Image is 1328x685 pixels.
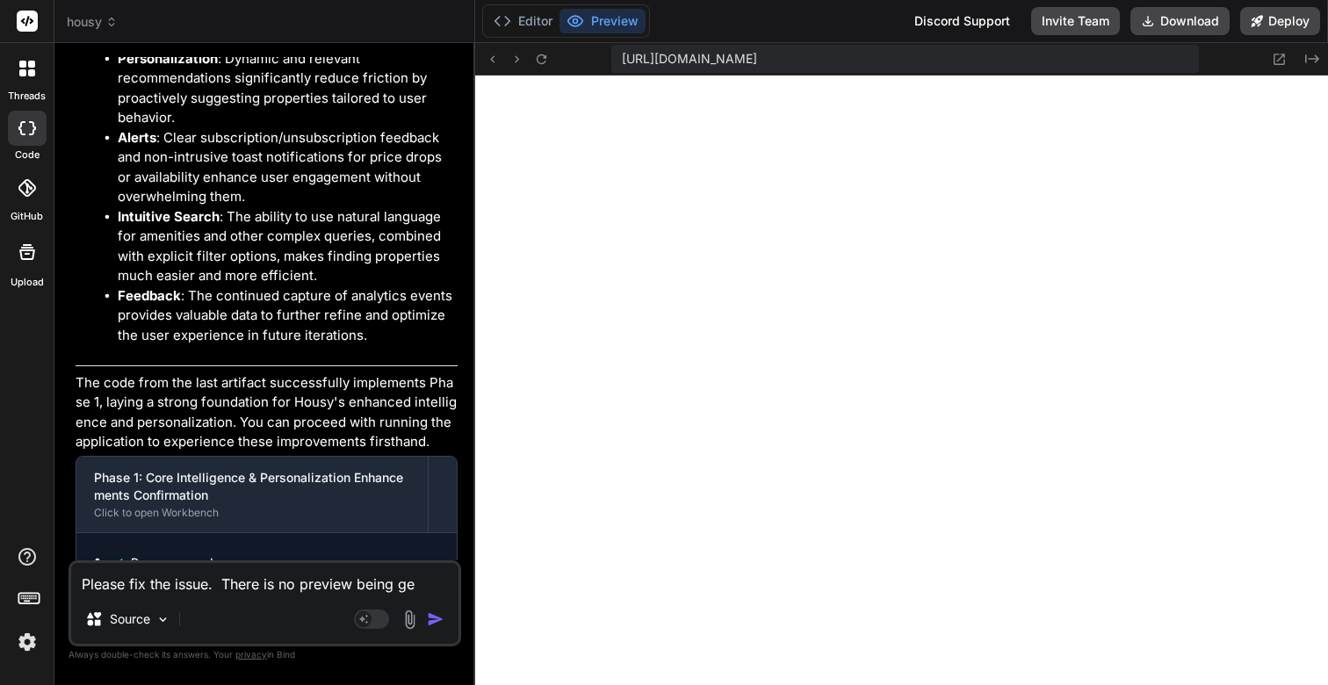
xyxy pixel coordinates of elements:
[110,610,150,628] p: Source
[118,286,458,346] li: : The continued capture of analytics events provides valuable data to further refine and optimize...
[76,373,458,452] p: The code from the last artifact successfully implements Phase 1, laying a strong foundation for H...
[11,275,44,290] label: Upload
[90,29,458,365] li: :
[235,649,267,660] span: privacy
[94,469,410,504] div: Phase 1: Core Intelligence & Personalization Enhancements Confirmation
[12,627,42,657] img: settings
[118,50,218,67] strong: Personalization
[118,49,458,128] li: : Dynamic and relevant recommendations significantly reduce friction by proactively suggesting pr...
[118,129,156,146] strong: Alerts
[118,208,220,225] strong: Intuitive Search
[15,148,40,162] label: code
[400,609,420,630] img: attachment
[71,563,458,595] textarea: Please fix the issue. There is no preview being ge
[67,13,118,31] span: housy
[1031,7,1120,35] button: Invite Team
[1240,7,1320,35] button: Deploy
[904,7,1021,35] div: Discord Support
[76,457,428,532] button: Phase 1: Core Intelligence & Personalization Enhancements ConfirmationClick to open Workbench
[118,128,458,207] li: : Clear subscription/unsubscription feedback and non-intrusive toast notifications for price drop...
[94,506,410,520] div: Click to open Workbench
[487,9,559,33] button: Editor
[155,612,170,627] img: Pick Models
[8,89,46,104] label: threads
[1130,7,1230,35] button: Download
[622,50,757,68] span: [URL][DOMAIN_NAME]
[69,646,461,663] p: Always double-check its answers. Your in Bind
[118,207,458,286] li: : The ability to use natural language for amenities and other complex queries, combined with expl...
[11,209,43,224] label: GitHub
[118,287,181,304] strong: Feedback
[427,610,444,628] img: icon
[559,9,646,33] button: Preview
[131,554,439,572] span: Run command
